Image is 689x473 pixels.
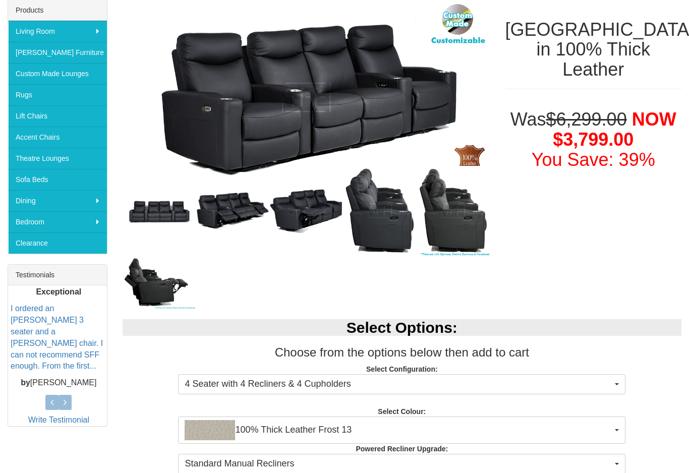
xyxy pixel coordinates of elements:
[8,148,107,169] a: Theatre Lounges
[505,109,681,169] h1: Was
[11,304,103,370] a: I ordered an [PERSON_NAME] 3 seater and a [PERSON_NAME] chair. I can not recommend SFF enough. Fr...
[36,287,81,296] b: Exceptional
[21,378,30,387] b: by
[8,211,107,232] a: Bedroom
[185,378,612,391] span: 4 Seater with 4 Recliners & 4 Cupholders
[123,346,681,359] h3: Choose from the options below then add to cart
[185,420,235,440] img: 100% Thick Leather Frost 13
[8,21,107,42] a: Living Room
[8,232,107,254] a: Clearance
[532,149,655,170] font: You Save: 39%
[178,417,625,444] button: 100% Thick Leather Frost 13100% Thick Leather Frost 13
[347,319,457,336] b: Select Options:
[546,109,627,130] del: $6,299.00
[28,416,89,424] a: Write Testimonial
[8,105,107,127] a: Lift Chairs
[366,365,438,373] strong: Select Configuration:
[356,445,448,453] strong: Powered Recliner Upgrade:
[8,265,107,285] div: Testimonials
[8,127,107,148] a: Accent Chairs
[8,169,107,190] a: Sofa Beds
[8,84,107,105] a: Rugs
[178,374,625,394] button: 4 Seater with 4 Recliners & 4 Cupholders
[553,109,676,150] span: NOW $3,799.00
[185,457,612,470] span: Standard Manual Recliners
[8,42,107,63] a: [PERSON_NAME] Furniture
[8,63,107,84] a: Custom Made Lounges
[11,377,107,389] p: [PERSON_NAME]
[185,420,612,440] span: 100% Thick Leather Frost 13
[8,190,107,211] a: Dining
[505,20,681,80] h1: [GEOGRAPHIC_DATA] in 100% Thick Leather
[378,407,426,416] strong: Select Colour:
